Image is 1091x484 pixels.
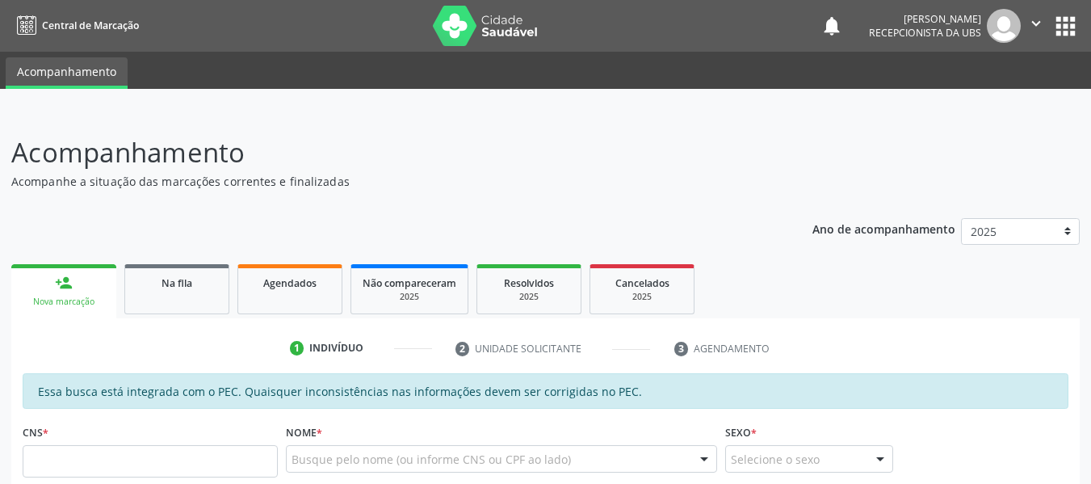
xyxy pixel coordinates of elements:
[820,15,843,37] button: notifications
[42,19,139,32] span: Central de Marcação
[23,373,1068,409] div: Essa busca está integrada com o PEC. Quaisquer inconsistências nas informações devem ser corrigid...
[263,276,317,290] span: Agendados
[6,57,128,89] a: Acompanhamento
[504,276,554,290] span: Resolvidos
[55,274,73,292] div: person_add
[725,420,757,445] label: Sexo
[11,173,759,190] p: Acompanhe a situação das marcações correntes e finalizadas
[1051,12,1080,40] button: apps
[731,451,820,468] span: Selecione o sexo
[1027,15,1045,32] i: 
[489,291,569,303] div: 2025
[602,291,682,303] div: 2025
[869,12,981,26] div: [PERSON_NAME]
[812,218,955,238] p: Ano de acompanhamento
[11,133,759,173] p: Acompanhamento
[1021,9,1051,43] button: 
[615,276,669,290] span: Cancelados
[869,26,981,40] span: Recepcionista da UBS
[309,341,363,356] div: Indivíduo
[162,276,192,290] span: Na fila
[23,296,105,308] div: Nova marcação
[286,420,322,445] label: Nome
[363,276,456,290] span: Não compareceram
[290,341,304,356] div: 1
[987,9,1021,43] img: img
[11,12,139,39] a: Central de Marcação
[363,291,456,303] div: 2025
[292,451,571,468] span: Busque pelo nome (ou informe CNS ou CPF ao lado)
